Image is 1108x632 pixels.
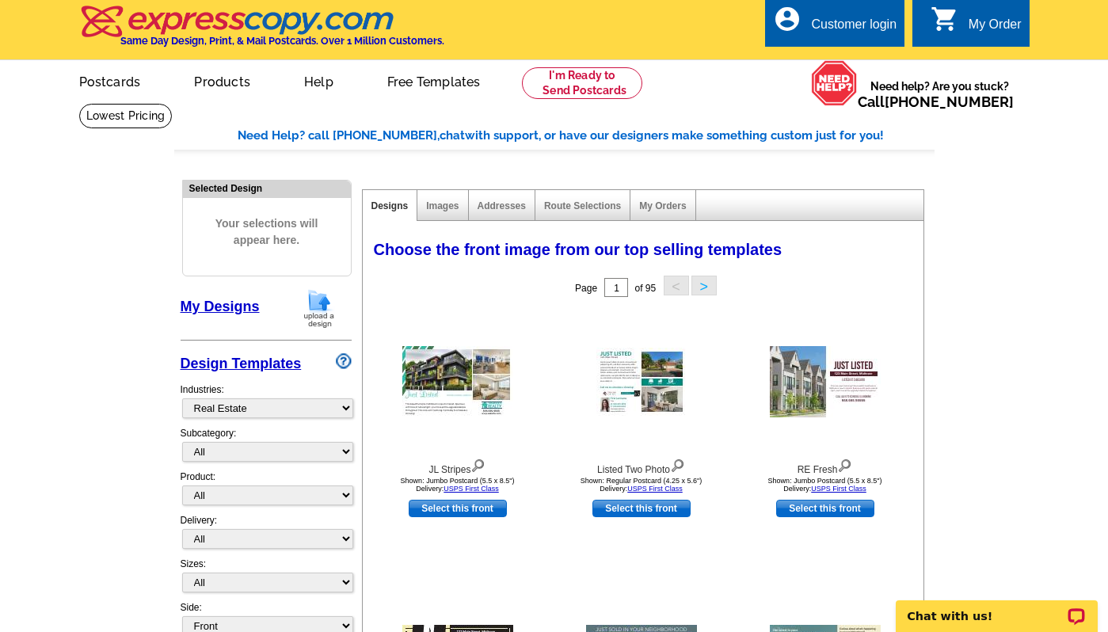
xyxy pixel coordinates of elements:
span: chat [440,128,465,143]
span: Choose the front image from our top selling templates [374,241,782,258]
div: RE Fresh [738,455,912,477]
img: Listed Two Photo [596,348,687,416]
a: use this design [592,500,691,517]
button: < [664,276,689,295]
a: Postcards [54,62,166,99]
img: view design details [837,455,852,473]
a: Products [169,62,276,99]
div: Shown: Jumbo Postcard (5.5 x 8.5") Delivery: [371,477,545,493]
a: account_circle Customer login [773,15,897,35]
a: use this design [409,500,507,517]
a: Addresses [478,200,526,211]
div: My Order [969,17,1022,40]
h4: Same Day Design, Print, & Mail Postcards. Over 1 Million Customers. [120,35,444,47]
a: Images [426,200,459,211]
img: help [811,60,858,106]
img: view design details [670,455,685,473]
div: Shown: Regular Postcard (4.25 x 5.6") Delivery: [554,477,729,493]
span: Your selections will appear here. [195,200,339,265]
div: Customer login [811,17,897,40]
button: > [691,276,717,295]
i: account_circle [773,5,801,33]
iframe: LiveChat chat widget [885,582,1108,632]
a: Route Selections [544,200,621,211]
a: Design Templates [181,356,302,371]
a: Same Day Design, Print, & Mail Postcards. Over 1 Million Customers. [79,17,444,47]
div: Need Help? call [PHONE_NUMBER], with support, or have our designers make something custom just fo... [238,127,935,145]
a: USPS First Class [811,485,866,493]
div: JL Stripes [371,455,545,477]
a: USPS First Class [444,485,499,493]
a: [PHONE_NUMBER] [885,93,1014,110]
span: of 95 [634,283,656,294]
a: Free Templates [362,62,506,99]
a: My Orders [639,200,686,211]
span: Call [858,93,1014,110]
img: RE Fresh [770,346,881,417]
img: design-wizard-help-icon.png [336,353,352,369]
img: view design details [470,455,485,473]
div: Product: [181,470,352,513]
a: My Designs [181,299,260,314]
span: Need help? Are you stuck? [858,78,1022,110]
div: Delivery: [181,513,352,557]
a: shopping_cart My Order [931,15,1022,35]
a: use this design [776,500,874,517]
i: shopping_cart [931,5,959,33]
img: upload-design [299,288,340,329]
span: Page [575,283,597,294]
div: Sizes: [181,557,352,600]
a: USPS First Class [627,485,683,493]
img: JL Stripes [402,346,513,417]
div: Listed Two Photo [554,455,729,477]
div: Industries: [181,375,352,426]
a: Designs [371,200,409,211]
div: Selected Design [183,181,351,196]
div: Shown: Jumbo Postcard (5.5 x 8.5") Delivery: [738,477,912,493]
a: Help [279,62,359,99]
div: Subcategory: [181,426,352,470]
